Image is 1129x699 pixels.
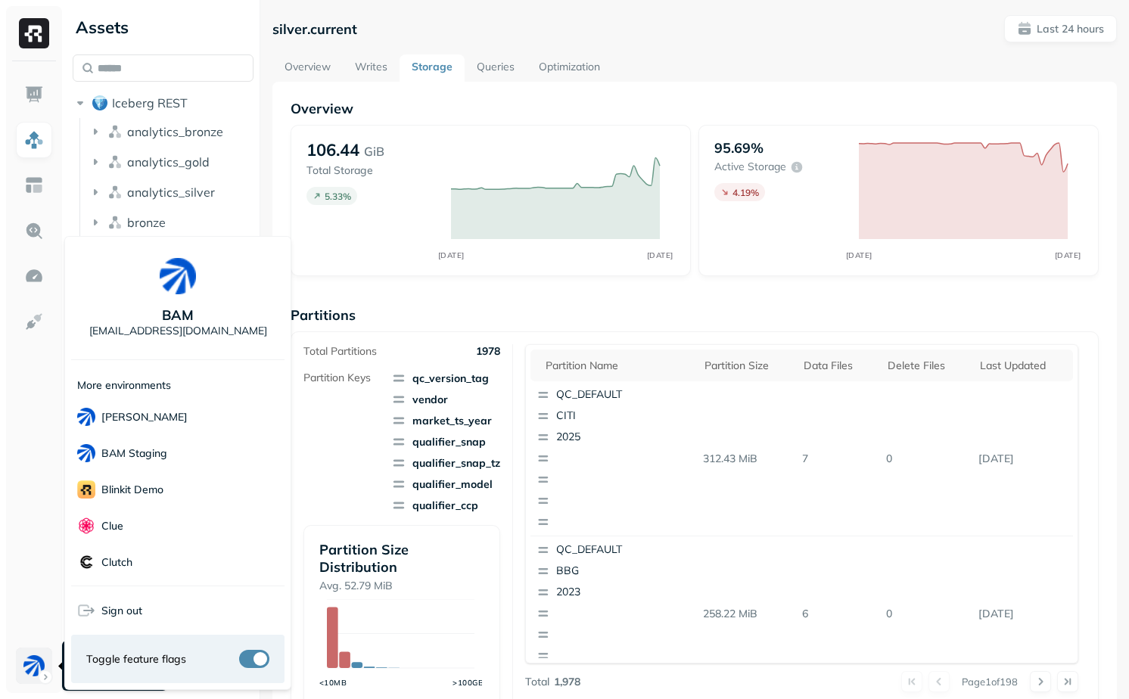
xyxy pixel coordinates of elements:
[77,378,171,393] p: More environments
[101,410,188,424] p: [PERSON_NAME]
[101,604,142,618] span: Sign out
[89,324,267,338] p: [EMAIL_ADDRESS][DOMAIN_NAME]
[101,555,132,570] p: Clutch
[160,258,196,294] img: BAM
[77,517,95,535] img: Clue
[101,483,163,497] p: Blinkit Demo
[77,408,95,426] img: BAM Dev
[77,444,95,462] img: BAM Staging
[86,652,186,666] span: Toggle feature flags
[77,553,95,571] img: Clutch
[101,446,167,461] p: BAM Staging
[77,480,95,499] img: Blinkit Demo
[101,519,123,533] p: Clue
[162,306,194,324] p: BAM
